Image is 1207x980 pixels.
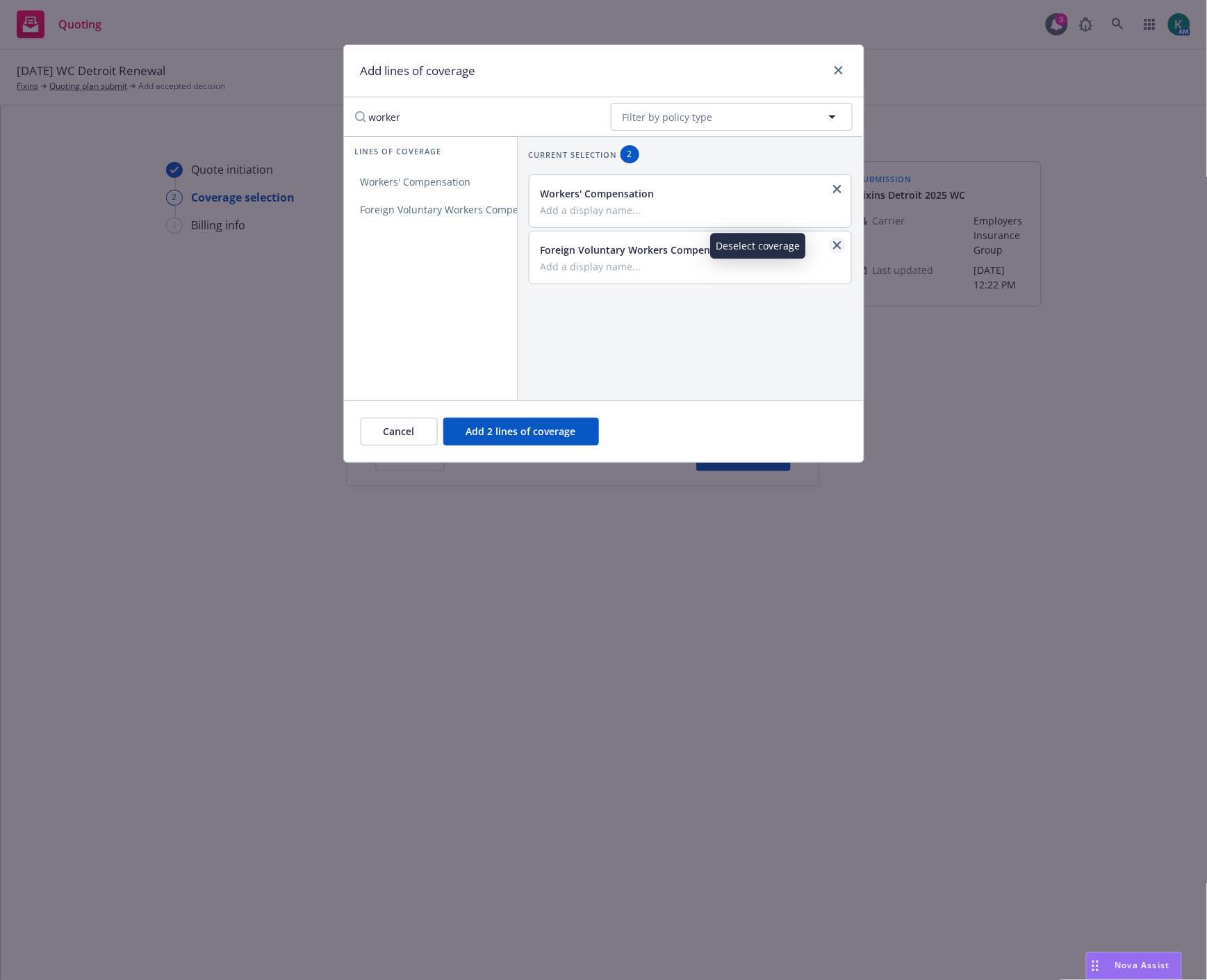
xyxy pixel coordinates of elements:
[623,110,713,124] span: Filter by policy type
[361,62,476,80] h1: Add lines of coverage
[355,145,442,157] span: Lines of coverage
[344,203,570,216] span: Foreign Voluntary Workers Compensation
[1087,953,1104,979] div: Drag to move
[829,181,846,197] a: close
[626,148,634,161] span: 2
[361,418,438,446] button: Cancel
[541,204,838,216] input: Add a display name...
[529,149,618,161] span: Current selection
[384,425,415,438] span: Cancel
[829,237,846,254] a: close
[541,243,838,257] div: Foreign Voluntary Workers Compensation
[443,418,599,446] button: Add 2 lines of coverage
[830,62,847,79] a: close
[1115,960,1170,972] span: Nova Assist
[541,260,838,272] input: Add a display name...
[541,186,838,201] div: Workers' Compensation
[344,175,488,188] span: Workers' Compensation
[466,425,576,438] span: Add 2 lines of coverage
[611,103,853,131] button: Filter by policy type
[1086,952,1182,980] button: Nova Assist
[347,103,600,131] input: Search lines of coverage...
